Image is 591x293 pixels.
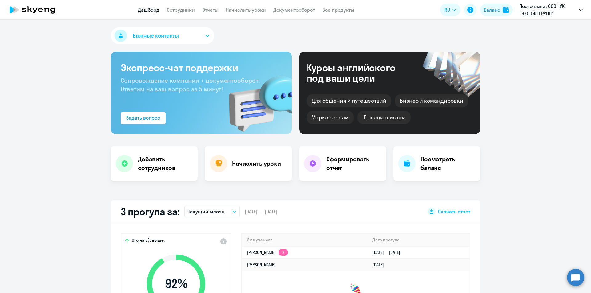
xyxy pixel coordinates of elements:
[184,206,240,217] button: Текущий месяц
[322,7,354,13] a: Все продукты
[138,7,159,13] a: Дашборд
[307,111,354,124] div: Маркетологам
[111,27,214,44] button: Важные контакты
[420,155,475,172] h4: Посмотреть баланс
[138,155,193,172] h4: Добавить сотрудников
[326,155,381,172] h4: Сформировать отчет
[121,77,260,93] span: Сопровождение компании + документооборот. Ответим на ваш вопрос за 5 минут!
[132,237,165,245] span: Это на 9% выше,
[395,94,468,107] div: Бизнес и командировки
[440,4,460,16] button: RU
[226,7,266,13] a: Начислить уроки
[232,159,281,168] h4: Начислить уроки
[247,262,275,267] a: [PERSON_NAME]
[516,2,586,17] button: Постоплата, ООО "УК "ЭКСОЙЛ ГРУПП"
[279,249,288,256] app-skyeng-badge: 2
[121,112,166,124] button: Задать вопрос
[372,262,389,267] a: [DATE]
[503,7,509,13] img: balance
[133,32,179,40] span: Важные контакты
[484,6,500,14] div: Баланс
[220,65,292,134] img: bg-img
[141,276,211,291] span: 92 %
[202,7,219,13] a: Отчеты
[273,7,315,13] a: Документооборот
[242,234,368,246] th: Имя ученика
[247,250,288,255] a: [PERSON_NAME]2
[307,94,391,107] div: Для общения и путешествий
[121,61,282,74] h3: Экспресс-чат поддержки
[480,4,513,16] button: Балансbalance
[307,62,412,83] div: Курсы английского под ваши цели
[126,114,160,121] div: Задать вопрос
[167,7,195,13] a: Сотрудники
[444,6,450,14] span: RU
[121,205,179,218] h2: 3 прогула за:
[357,111,410,124] div: IT-специалистам
[368,234,470,246] th: Дата прогула
[245,208,277,215] span: [DATE] — [DATE]
[519,2,577,17] p: Постоплата, ООО "УК "ЭКСОЙЛ ГРУПП"
[372,250,405,255] a: [DATE][DATE]
[188,208,225,215] p: Текущий месяц
[438,208,470,215] span: Скачать отчет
